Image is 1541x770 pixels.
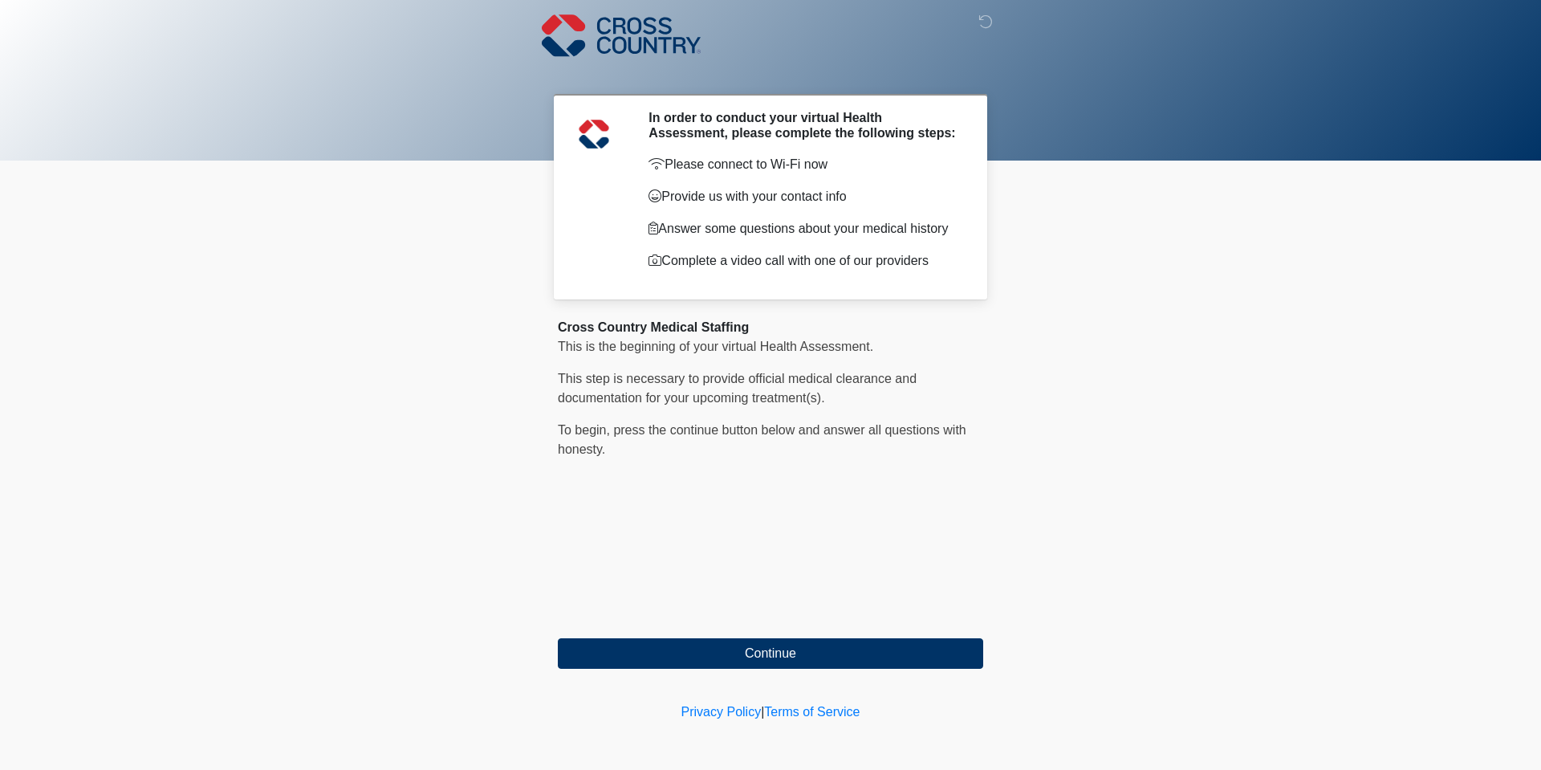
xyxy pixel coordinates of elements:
span: This step is necessary to provide official medical clearance and documentation for your upcoming ... [558,372,917,405]
img: Agent Avatar [570,110,618,158]
p: Answer some questions about your medical history [649,219,959,238]
p: Please connect to Wi-Fi now [649,155,959,174]
span: This is the beginning of your virtual Health Assessment. [558,340,873,353]
h1: ‎ ‎ ‎ [546,58,995,88]
a: | [761,705,764,719]
p: Provide us with your contact info [649,187,959,206]
a: Terms of Service [764,705,860,719]
p: Complete a video call with one of our providers [649,251,959,271]
h2: In order to conduct your virtual Health Assessment, please complete the following steps: [649,110,959,141]
a: Privacy Policy [681,705,762,719]
div: Cross Country Medical Staffing [558,318,983,337]
span: To begin, ﻿﻿﻿﻿﻿﻿﻿﻿﻿﻿press the continue button below and answer all questions with honesty. [558,423,966,456]
button: Continue [558,638,983,669]
img: Cross Country Logo [542,12,701,59]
